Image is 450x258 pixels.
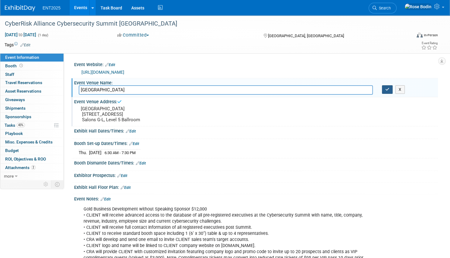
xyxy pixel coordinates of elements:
span: Staff [5,72,14,77]
a: [URL][DOMAIN_NAME] [81,70,124,75]
span: ENT2025 [43,5,60,10]
button: X [395,85,405,94]
span: Sponsorships [5,114,31,119]
span: Misc. Expenses & Credits [5,140,53,144]
button: Committed [115,32,151,38]
div: CyberRisk Alliance Cybersecurity Summit [GEOGRAPHIC_DATA] [3,18,401,29]
div: Exhibitor Prospectus: [74,171,438,179]
td: Toggle Event Tabs [51,180,64,188]
a: Edit [129,142,139,146]
img: Rose Bodin [404,3,432,10]
a: Search [369,3,397,13]
div: Event Website: [74,60,438,68]
span: Tasks [5,123,25,128]
a: Edit [101,197,111,201]
div: Event Venue Name: [74,78,438,86]
td: Personalize Event Tab Strip [41,180,51,188]
a: Event Information [0,53,64,62]
span: 43% [17,123,25,127]
span: Search [377,6,391,10]
a: Budget [0,147,64,155]
a: Edit [105,63,115,67]
a: Misc. Expenses & Credits [0,138,64,146]
span: [GEOGRAPHIC_DATA], [GEOGRAPHIC_DATA] [268,34,344,38]
span: Asset Reservations [5,89,41,94]
span: [DATE] [DATE] [5,32,36,37]
span: Playbook [5,131,23,136]
a: Travel Reservations [0,79,64,87]
td: Tags [5,42,30,48]
a: Attachments2 [0,164,64,172]
img: ExhibitDay [5,5,35,11]
div: Booth Dismantle Dates/Times: [74,158,438,166]
span: Travel Reservations [5,80,42,85]
a: Edit [117,174,127,178]
div: Booth Set-up Dates/Times: [74,139,438,147]
td: [DATE] [89,149,101,156]
a: Edit [20,43,30,47]
a: Edit [121,186,131,190]
a: Giveaways [0,96,64,104]
a: Staff [0,70,64,79]
span: Attachments [5,165,36,170]
a: Asset Reservations [0,87,64,95]
span: Budget [5,148,19,153]
a: Edit [136,161,146,165]
div: Exhibit Hall Dates/Times: [74,126,438,134]
img: Format-Inperson.png [417,33,423,37]
span: ROI, Objectives & ROO [5,157,46,161]
a: ROI, Objectives & ROO [0,155,64,163]
span: 6:30 AM - 7:30 PM [105,150,136,155]
a: Booth [0,62,64,70]
div: In-Person [424,33,438,37]
span: Event Information [5,55,39,60]
a: Playbook [0,129,64,138]
a: Sponsorships [0,113,64,121]
a: Tasks43% [0,121,64,129]
span: Booth [5,63,24,68]
td: Thu. [79,149,89,156]
span: more [4,174,14,178]
div: Event Venue Address: [74,97,438,105]
a: more [0,172,64,180]
pre: [GEOGRAPHIC_DATA] [STREET_ADDRESS] Salons G-L, Level 5 Ballroom [81,106,219,122]
span: (1 day) [37,33,48,37]
span: Booth not reserved yet [18,63,24,68]
span: 2 [31,165,36,170]
a: Edit [126,129,136,133]
span: Giveaways [5,97,25,102]
div: Event Rating [421,42,438,45]
span: to [18,32,23,37]
a: Shipments [0,104,64,112]
div: Exhibit Hall Floor Plan: [74,183,438,191]
div: Event Notes: [74,194,438,202]
span: Shipments [5,106,26,111]
div: Event Format [373,32,438,41]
